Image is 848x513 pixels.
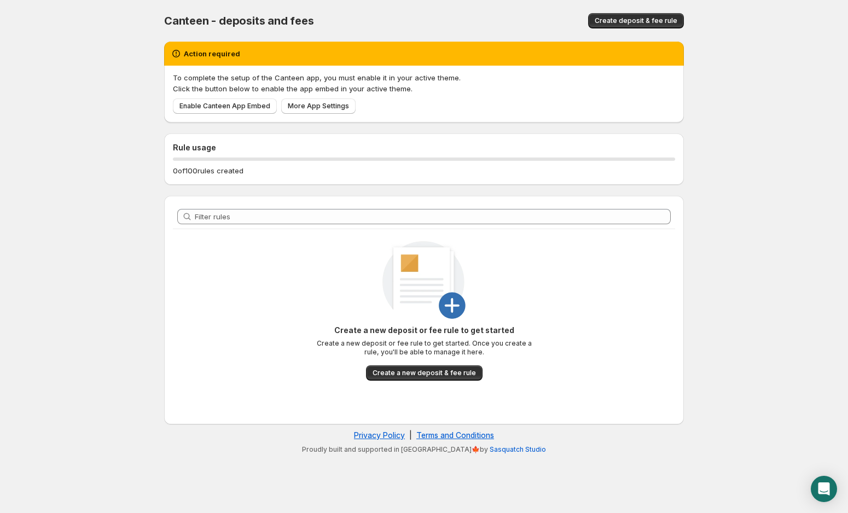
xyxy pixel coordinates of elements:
p: Create a new deposit or fee rule to get started [315,325,533,336]
p: Click the button below to enable the app embed in your active theme. [173,83,675,94]
p: Create a new deposit or fee rule to get started. Once you create a rule, you'll be able to manage... [315,339,533,357]
a: Sasquatch Studio [490,445,546,453]
p: Proudly built and supported in [GEOGRAPHIC_DATA]🍁by [170,445,678,454]
span: Canteen - deposits and fees [164,14,314,27]
span: Create deposit & fee rule [595,16,677,25]
span: | [409,430,412,440]
a: Terms and Conditions [416,430,494,440]
a: More App Settings [281,98,356,114]
a: Enable Canteen App Embed [173,98,277,114]
input: Filter rules [195,209,671,224]
button: Create a new deposit & fee rule [366,365,483,381]
span: More App Settings [288,102,349,110]
button: Create deposit & fee rule [588,13,684,28]
a: Privacy Policy [354,430,405,440]
h2: Rule usage [173,142,675,153]
span: Enable Canteen App Embed [179,102,270,110]
div: Open Intercom Messenger [811,476,837,502]
p: 0 of 100 rules created [173,165,243,176]
p: To complete the setup of the Canteen app, you must enable it in your active theme. [173,72,675,83]
span: Create a new deposit & fee rule [373,369,476,377]
h2: Action required [184,48,240,59]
